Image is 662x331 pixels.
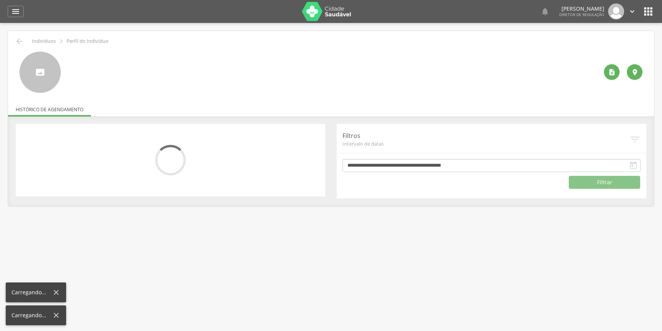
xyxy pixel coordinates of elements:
[57,37,65,45] i: 
[15,37,24,46] i: Voltar
[628,3,636,19] a: 
[342,131,629,140] p: Filtros
[642,5,654,18] i: 
[32,38,56,44] p: Indivíduos
[540,7,550,16] i: 
[629,134,641,145] i: 
[11,289,52,296] div: Carregando...
[627,64,643,80] div: Localização
[559,12,604,17] span: Diretor de regulação
[559,6,604,11] p: [PERSON_NAME]
[629,161,638,170] i: 
[540,3,550,19] a: 
[342,140,629,147] span: Intervalo de datas
[569,176,640,189] button: Filtrar
[11,312,52,319] div: Carregando...
[604,64,620,80] div: Ver histórico de cadastramento
[628,7,636,16] i: 
[11,7,20,16] i: 
[67,38,109,44] p: Perfil do Indivíduo
[8,6,24,17] a: 
[608,68,616,76] i: 
[631,68,639,76] i: 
